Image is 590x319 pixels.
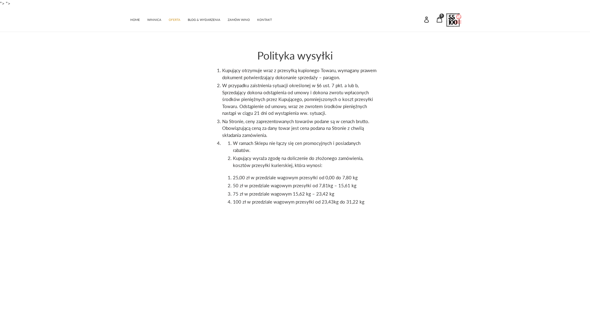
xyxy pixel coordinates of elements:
span: 5 [441,14,442,17]
span: HOME [130,18,140,22]
a: BLOG & WYDARZENIA [185,15,223,24]
span: 50 zł w przedziale wagowym przesyłki od 7,81kg – 15,61 kg [233,183,356,188]
span: KONTAKT [257,18,272,22]
span: 100 zł w przedziale wagowym przesyłki od 23,43kg do 31,22 kg [233,199,364,204]
span: 75 zł w przedziale wagowym 15,62 kg – 23,42 kg [233,191,334,196]
span: 25,00 zł w przedziale wagowym przesyłki od 0,00 do 7,80 kg [233,175,358,180]
span: BLOG & WYDARZENIA [188,18,220,22]
span: WINNICA [147,18,161,22]
h1: Polityka wysyłki [211,49,379,62]
a: WINNICA [144,15,164,24]
span: OFERTA [169,18,180,22]
a: KONTAKT [254,15,275,24]
a: ZAMÓW WINO [225,15,253,24]
span: W ramach Sklepu nie łączy się cen promocyjnych i posiadanych rabatów. [233,140,360,153]
span: ZAMÓW WINO [228,18,250,22]
li: W przypadku zaistnienia sytuacji określonej w §6 ust. 7 pkt. a lub b, Sprzedający dokona odstąpie... [222,82,379,117]
a: 5 [433,13,446,26]
a: OFERTA [166,15,183,24]
li: Na Stronie, ceny zaprezentowanych towarów podane są w cenach brutto. Obowiązującą ceną za dany to... [222,118,379,139]
span: Kupujący otrzymuje wraz z przesyłką kupionego Towaru, wymagany prawem dokument potwierdzający dok... [222,68,376,80]
span: Kupujący wyraża zgodę na doliczenie do złożonego zamówienia, kosztów przesyłki kurierskiej, która... [233,155,363,168]
a: HOME [127,15,143,24]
